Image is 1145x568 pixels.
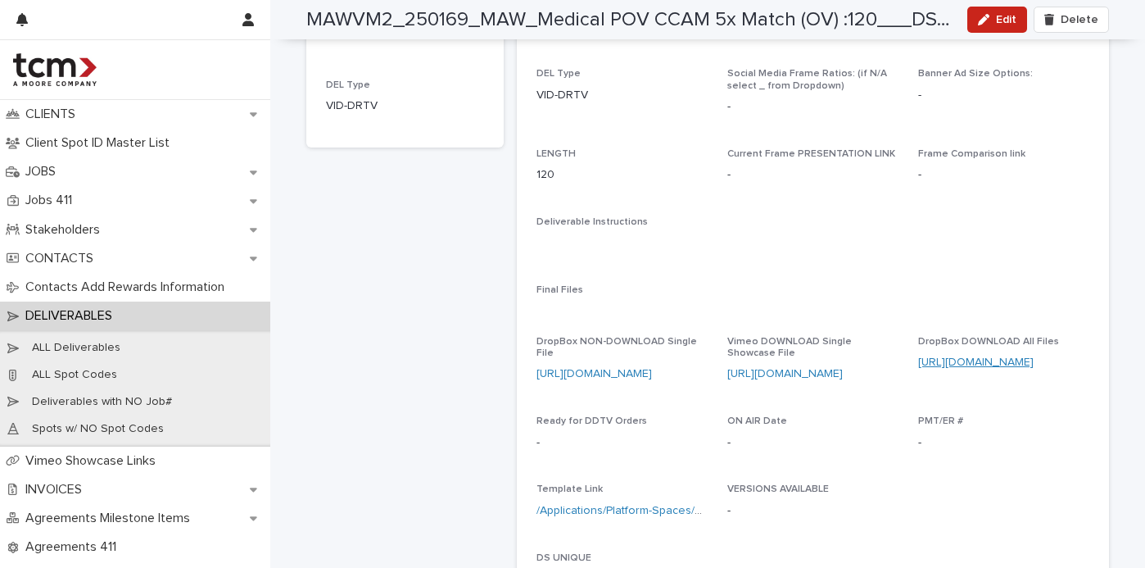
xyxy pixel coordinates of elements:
span: Final Files [536,285,583,295]
p: - [918,434,1089,452]
a: [URL][DOMAIN_NAME] [727,368,843,379]
span: Social Media Frame Ratios: (if N/A select _ from Dropdown) [727,69,887,90]
p: VID-DRTV [326,98,484,115]
span: Template Link [536,484,603,494]
p: - [918,87,1089,104]
p: Vimeo Showcase Links [19,453,169,469]
p: - [918,166,1089,184]
span: ON AIR Date [727,416,787,426]
span: Current Frame PRESENTATION LINK [727,149,895,159]
p: Agreements 411 [19,539,129,555]
p: ALL Spot Codes [19,368,130,382]
p: INVOICES [19,482,95,498]
a: [URL][DOMAIN_NAME] [536,368,652,379]
p: CONTACTS [19,251,106,266]
button: Edit [967,7,1027,33]
p: ALL Deliverables [19,341,134,355]
p: - [536,434,708,452]
p: Spots w/ NO Spot Codes [19,422,177,436]
span: LENGTH [536,149,576,159]
span: PMT/ER # [918,416,963,426]
span: DEL Type [326,80,370,90]
p: Agreements Milestone Items [19,511,203,526]
span: Banner Ad Size Options: [918,69,1033,79]
p: Contacts Add Rewards Information [19,279,238,295]
p: Client Spot ID Master List [19,135,183,151]
span: DropBox DOWNLOAD All Files [918,337,1059,347]
button: Delete [1034,7,1109,33]
p: DELIVERABLES [19,308,125,324]
span: VERSIONS AVAILABLE [727,484,829,494]
span: Vimeo DOWNLOAD Single Showcase File [727,337,852,358]
p: Stakeholders [19,222,113,238]
p: Deliverables with NO Job# [19,395,185,409]
p: JOBS [19,164,69,179]
h2: MAWVM2_250169_MAW_Medical POV CCAM 5x Match (OV) :120___DS5219 [306,8,954,32]
p: - [727,166,731,184]
p: Jobs 411 [19,193,85,208]
span: Ready for DDTV Orders [536,416,647,426]
span: Delete [1061,14,1098,25]
span: DS UNIQUE [536,553,591,563]
p: VID-DRTV [536,87,708,104]
span: DEL Type [536,69,581,79]
p: - [727,502,898,520]
span: Edit [996,14,1016,25]
p: 120 [536,166,708,184]
p: - [727,98,898,116]
span: Deliverable Instructions [536,217,648,227]
p: CLIENTS [19,107,88,122]
p: - [727,434,898,452]
img: 4hMmSqQkux38exxPVZHQ [13,53,97,86]
span: DropBox NON-DOWNLOAD Single File [536,337,697,358]
span: Frame Comparison link [918,149,1025,159]
a: [URL][DOMAIN_NAME] [918,357,1034,368]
